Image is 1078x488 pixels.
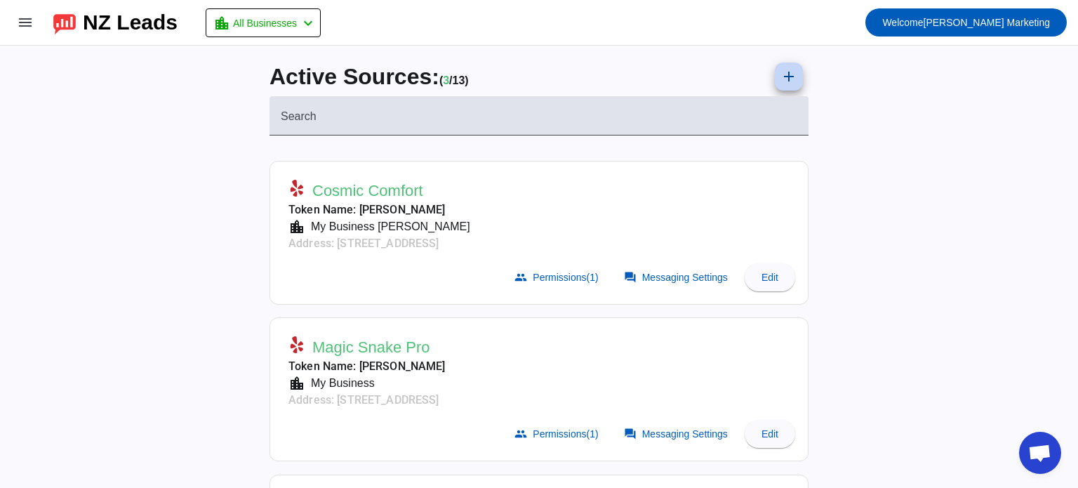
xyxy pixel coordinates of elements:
span: Welcome [882,17,923,28]
span: Permissions [533,428,598,440]
span: / [449,74,452,86]
mat-icon: group [514,428,527,440]
mat-label: Search [281,110,317,122]
mat-card-subtitle: Token Name: [PERSON_NAME] [288,202,470,218]
span: Active Sources: [269,64,439,89]
span: Permissions [533,272,598,283]
span: (1) [587,272,599,283]
span: [PERSON_NAME] Marketing [882,13,1050,32]
button: Edit [745,263,795,291]
mat-icon: menu [17,14,34,31]
div: My Business [305,375,375,392]
mat-card-subtitle: Address: [STREET_ADDRESS] [288,392,446,409]
span: Edit [761,428,778,440]
mat-icon: forum [624,428,637,440]
mat-icon: chevron_left [300,15,317,32]
mat-icon: location_city [288,375,305,392]
mat-icon: location_city [288,218,305,235]
button: Permissions(1) [506,263,609,291]
span: Total [453,74,469,86]
button: Messaging Settings [615,420,739,448]
mat-icon: add [780,68,797,85]
div: Open chat [1019,432,1061,474]
mat-icon: group [514,271,527,284]
span: ( [439,74,443,86]
mat-icon: forum [624,271,637,284]
mat-icon: location_city [213,15,230,32]
span: Messaging Settings [642,272,728,283]
span: Messaging Settings [642,428,728,440]
span: Working [443,74,449,86]
button: Messaging Settings [615,263,739,291]
div: NZ Leads [83,13,178,32]
span: (1) [587,428,599,440]
div: My Business [PERSON_NAME] [305,218,470,235]
button: Edit [745,420,795,448]
span: Magic Snake Pro [312,338,430,357]
button: Welcome[PERSON_NAME] Marketing [865,8,1067,37]
span: Edit [761,272,778,283]
img: logo [53,11,76,34]
span: All Businesses [233,13,297,33]
button: All Businesses [206,8,321,37]
span: Cosmic Comfort [312,181,423,201]
button: Permissions(1) [506,420,609,448]
mat-card-subtitle: Token Name: [PERSON_NAME] [288,358,446,375]
mat-card-subtitle: Address: [STREET_ADDRESS] [288,235,470,252]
